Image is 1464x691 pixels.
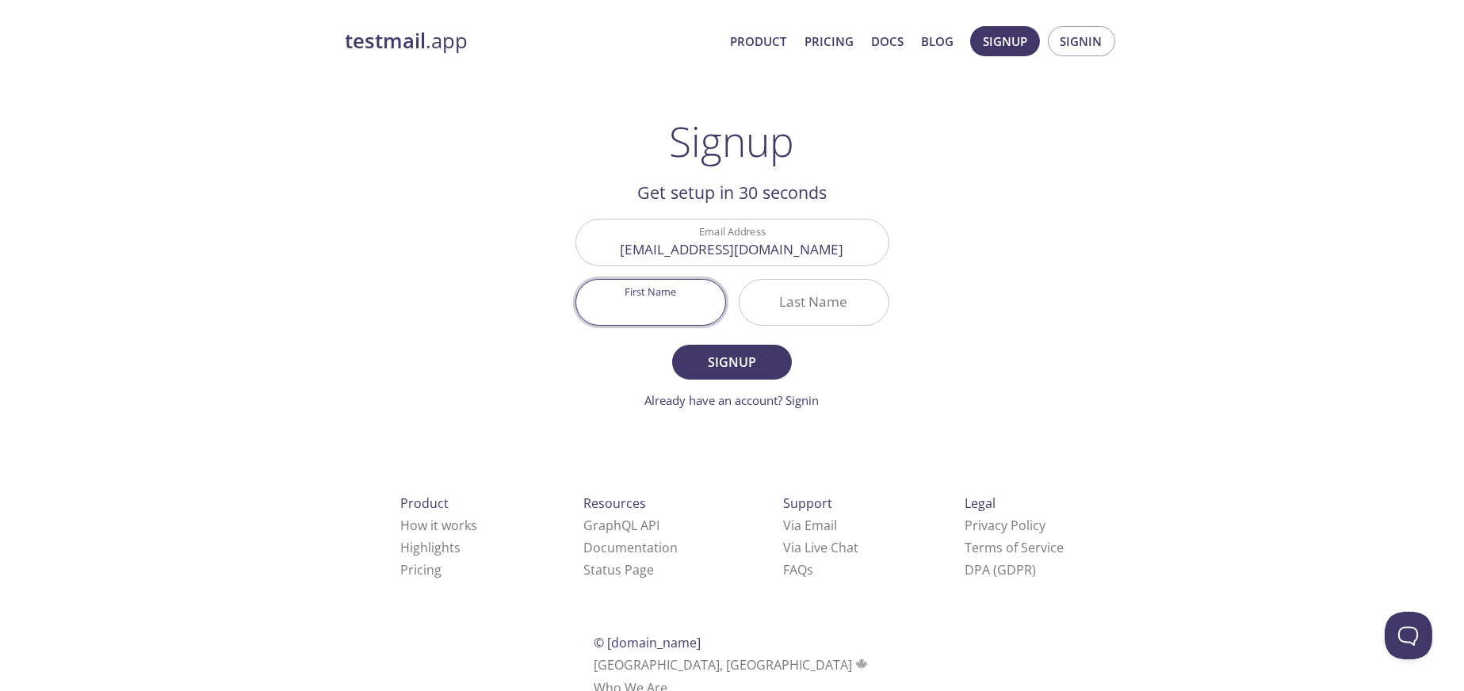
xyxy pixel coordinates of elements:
[400,494,449,512] span: Product
[871,31,904,52] a: Docs
[594,656,870,674] span: [GEOGRAPHIC_DATA], [GEOGRAPHIC_DATA]
[965,517,1045,534] a: Privacy Policy
[921,31,954,52] a: Blog
[672,345,791,380] button: Signup
[983,31,1027,52] span: Signup
[965,561,1036,578] a: DPA (GDPR)
[1061,31,1103,52] span: Signin
[575,179,889,206] h2: Get setup in 30 seconds
[970,26,1040,56] button: Signup
[583,494,646,512] span: Resources
[346,28,718,55] a: testmail.app
[583,561,654,578] a: Status Page
[1385,612,1432,659] iframe: Help Scout Beacon - Open
[805,31,854,52] a: Pricing
[400,561,441,578] a: Pricing
[731,31,787,52] a: Product
[594,634,701,651] span: © [DOMAIN_NAME]
[1048,26,1115,56] button: Signin
[807,561,813,578] span: s
[783,561,813,578] a: FAQ
[583,539,678,556] a: Documentation
[670,117,795,165] h1: Signup
[690,351,774,373] span: Signup
[346,27,426,55] strong: testmail
[783,517,837,534] a: Via Email
[583,517,659,534] a: GraphQL API
[783,494,832,512] span: Support
[645,392,820,408] a: Already have an account? Signin
[400,539,461,556] a: Highlights
[965,494,996,512] span: Legal
[783,539,858,556] a: Via Live Chat
[400,517,477,534] a: How it works
[965,539,1064,556] a: Terms of Service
